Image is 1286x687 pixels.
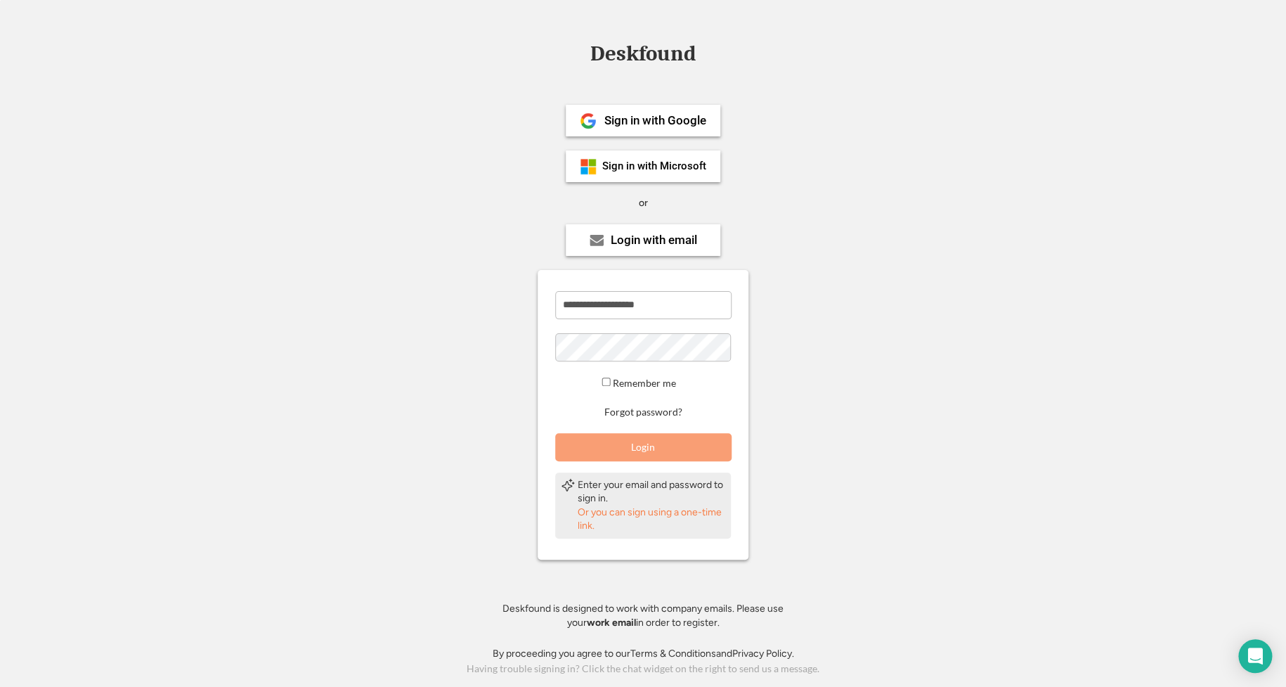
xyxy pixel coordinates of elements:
[580,113,597,129] img: 1024px-Google__G__Logo.svg.png
[602,406,684,419] button: Forgot password?
[602,161,706,172] div: Sign in with Microsoft
[587,617,636,629] strong: work email
[485,602,801,629] div: Deskfound is designed to work with company emails. Please use your in order to register.
[630,648,716,660] a: Terms & Conditions
[613,376,676,388] label: Remember me
[493,647,794,661] div: By proceeding you agree to our and
[639,196,648,210] div: or
[555,433,732,461] button: Login
[578,506,725,533] div: Or you can sign using a one-time link.
[580,158,597,175] img: ms-symbollockup_mssymbol_19.png
[578,478,725,506] div: Enter your email and password to sign in.
[604,115,706,127] div: Sign in with Google
[1238,639,1272,673] div: Open Intercom Messenger
[583,43,703,65] div: Deskfound
[611,234,697,246] div: Login with email
[732,648,794,660] a: Privacy Policy.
